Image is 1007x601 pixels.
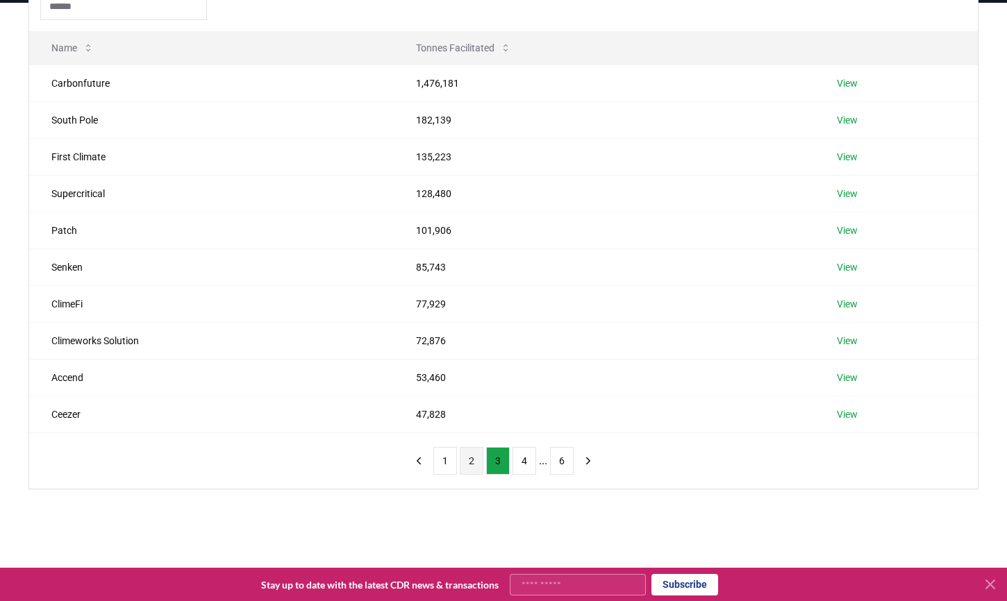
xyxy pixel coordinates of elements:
[837,260,858,274] a: View
[29,65,394,101] td: Carbonfuture
[837,297,858,311] a: View
[837,407,858,421] a: View
[29,175,394,212] td: Supercritical
[394,322,815,359] td: 72,876
[29,212,394,248] td: Patch
[405,34,522,62] button: Tonnes Facilitated
[394,248,815,285] td: 85,743
[539,452,547,469] li: ...
[394,396,815,432] td: 47,828
[394,285,815,322] td: 77,929
[29,138,394,175] td: First Climate
[40,34,105,62] button: Name
[486,447,510,475] button: 3
[837,150,858,164] a: View
[394,175,815,212] td: 128,480
[394,65,815,101] td: 1,476,181
[513,447,536,475] button: 4
[29,359,394,396] td: Accend
[433,447,457,475] button: 1
[837,76,858,90] a: View
[394,138,815,175] td: 135,223
[460,447,483,475] button: 2
[394,101,815,138] td: 182,139
[29,101,394,138] td: South Pole
[394,212,815,248] td: 101,906
[837,371,858,384] a: View
[576,447,600,475] button: next page
[837,334,858,348] a: View
[837,187,858,201] a: View
[29,248,394,285] td: Senken
[837,113,858,127] a: View
[29,322,394,359] td: Climeworks Solution
[29,285,394,322] td: ClimeFi
[407,447,431,475] button: previous page
[837,223,858,237] a: View
[29,396,394,432] td: Ceezer
[394,359,815,396] td: 53,460
[550,447,574,475] button: 6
